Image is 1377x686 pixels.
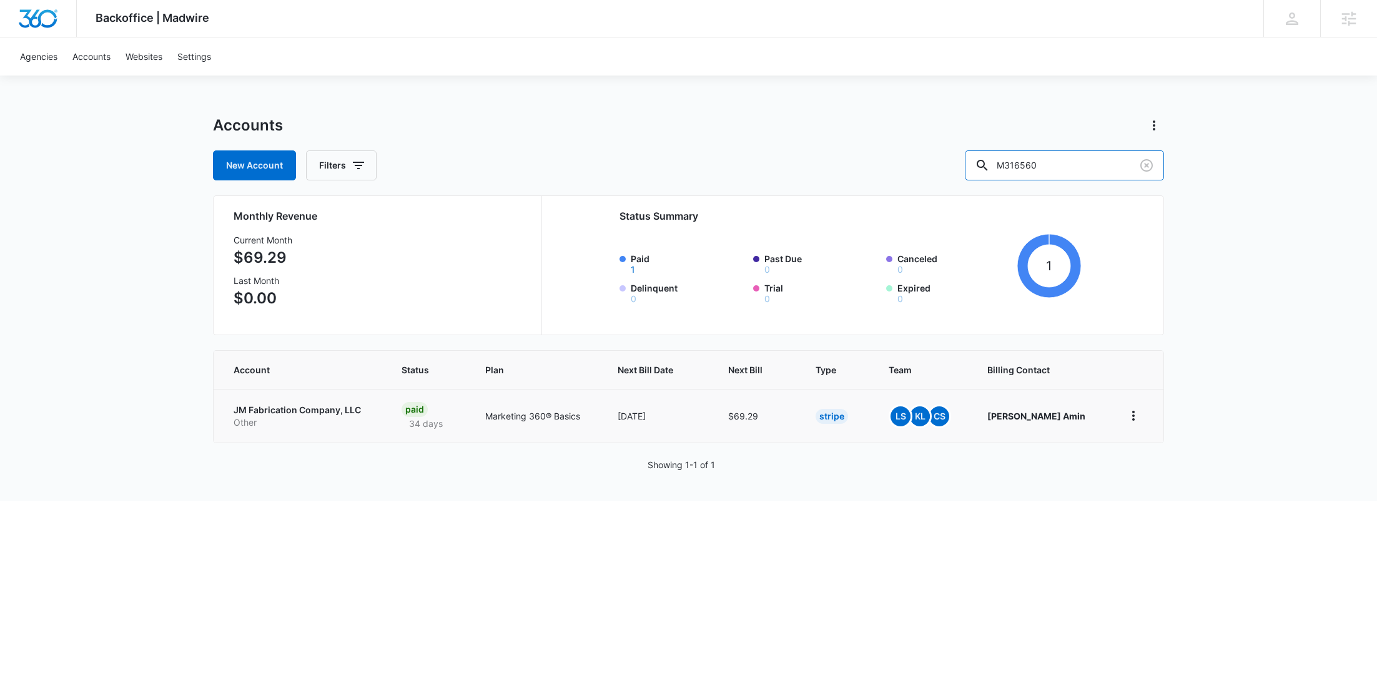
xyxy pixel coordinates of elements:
span: Status [402,363,437,376]
button: home [1123,406,1143,426]
p: Other [234,416,372,429]
h2: Status Summary [619,208,1081,223]
div: Stripe [816,409,848,424]
span: Next Bill Date [618,363,680,376]
span: Type [816,363,841,376]
a: Accounts [65,37,118,76]
a: Websites [118,37,170,76]
p: Showing 1-1 of 1 [648,458,715,471]
span: KL [910,406,930,426]
span: Next Bill [728,363,767,376]
a: New Account [213,150,296,180]
p: $69.29 [234,247,292,269]
button: Filters [306,150,377,180]
label: Canceled [897,252,1012,274]
p: JM Fabrication Company, LLC [234,404,372,416]
td: [DATE] [603,389,713,443]
a: Settings [170,37,219,76]
p: 34 days [402,417,450,430]
span: Team [889,363,939,376]
label: Expired [897,282,1012,303]
h3: Current Month [234,233,292,247]
label: Trial [764,282,879,303]
button: Paid [631,265,635,274]
p: $0.00 [234,287,292,310]
label: Paid [631,252,746,274]
span: Account [234,363,353,376]
label: Delinquent [631,282,746,303]
td: $69.29 [713,389,801,443]
span: LS [891,406,911,426]
button: Actions [1144,115,1164,135]
h2: Monthly Revenue [234,208,526,223]
span: Billing Contact [987,363,1093,376]
span: CS [929,406,949,426]
button: Clear [1137,155,1157,175]
a: JM Fabrication Company, LLCOther [234,404,372,428]
a: Agencies [12,37,65,76]
p: Marketing 360® Basics [485,409,588,423]
div: Paid [402,402,428,417]
h1: Accounts [213,116,283,135]
input: Search [965,150,1164,180]
h3: Last Month [234,274,292,287]
span: Plan [485,363,588,376]
span: Backoffice | Madwire [96,11,209,24]
strong: [PERSON_NAME] Amin [987,411,1085,421]
label: Past Due [764,252,879,274]
tspan: 1 [1046,258,1052,273]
